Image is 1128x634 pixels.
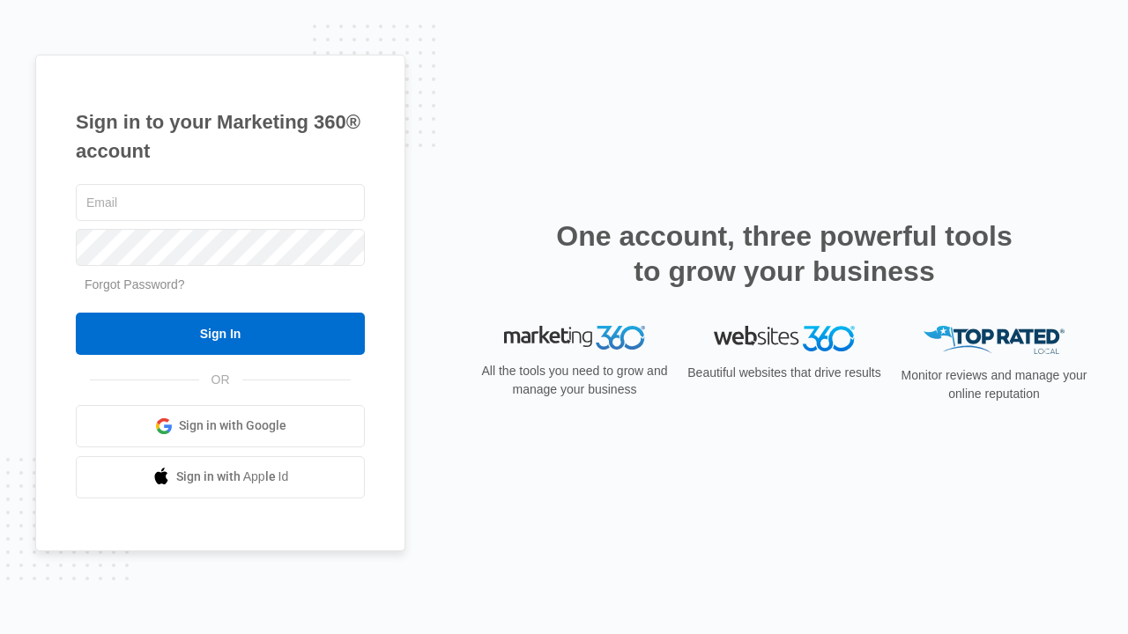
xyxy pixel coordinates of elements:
[199,371,242,389] span: OR
[504,326,645,350] img: Marketing 360
[76,456,365,498] a: Sign in with Apple Id
[179,417,286,435] span: Sign in with Google
[476,362,673,399] p: All the tools you need to grow and manage your business
[85,277,185,291] a: Forgot Password?
[895,366,1093,403] p: Monitor reviews and manage your online reputation
[551,218,1018,289] h2: One account, three powerful tools to grow your business
[176,468,289,486] span: Sign in with Apple Id
[924,326,1065,355] img: Top Rated Local
[76,184,365,221] input: Email
[76,107,365,166] h1: Sign in to your Marketing 360® account
[686,364,883,382] p: Beautiful websites that drive results
[76,313,365,355] input: Sign In
[76,405,365,447] a: Sign in with Google
[714,326,855,351] img: Websites 360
